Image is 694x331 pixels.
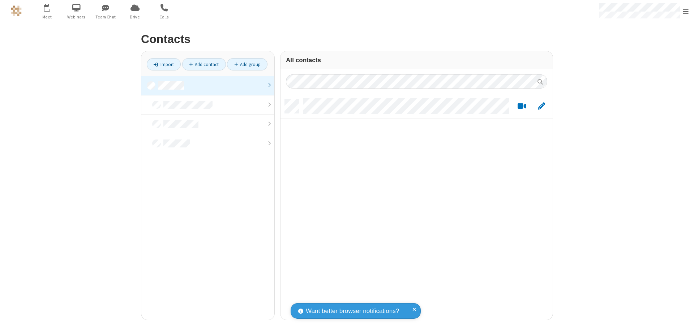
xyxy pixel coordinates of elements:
span: Drive [121,14,149,20]
span: Webinars [63,14,90,20]
span: Want better browser notifications? [306,306,399,316]
button: Edit [534,102,548,111]
button: Start a video meeting [515,102,529,111]
a: Import [147,58,181,70]
span: Team Chat [92,14,119,20]
h3: All contacts [286,57,547,64]
div: 1 [49,4,53,9]
span: Meet [34,14,61,20]
a: Add contact [182,58,226,70]
span: Calls [151,14,178,20]
a: Add group [227,58,267,70]
img: QA Selenium DO NOT DELETE OR CHANGE [11,5,22,16]
div: grid [280,94,553,320]
h2: Contacts [141,33,553,46]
